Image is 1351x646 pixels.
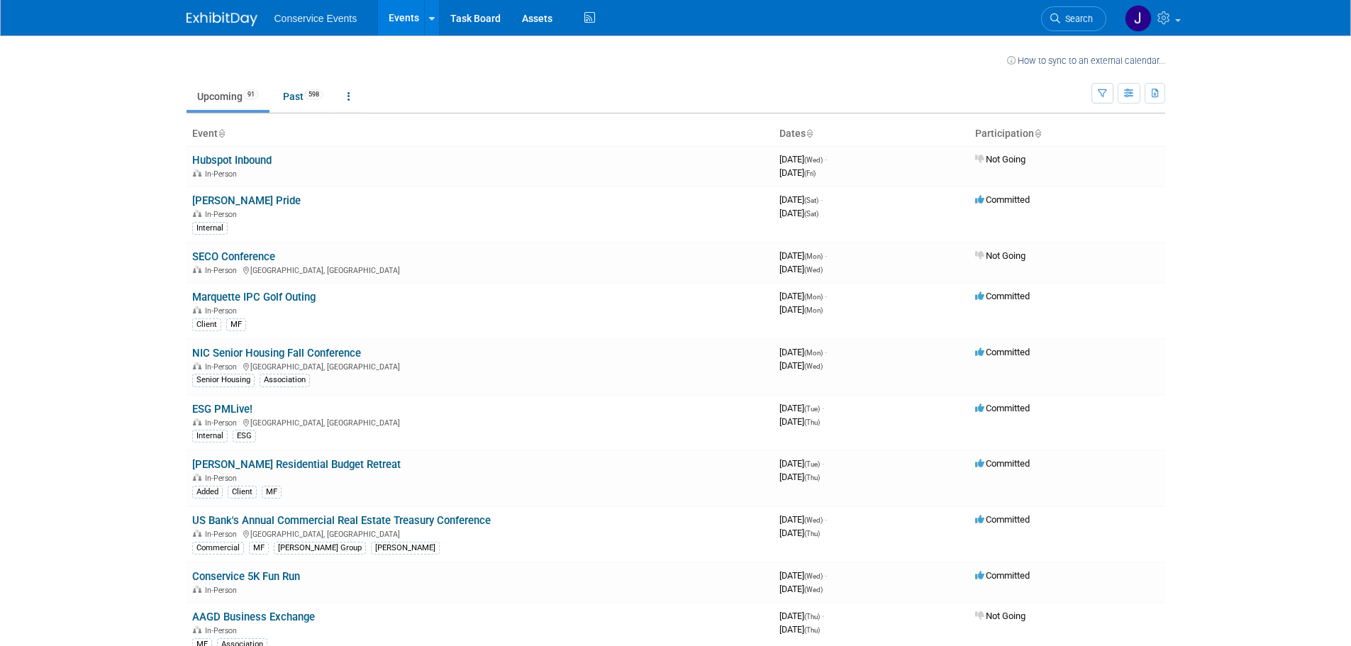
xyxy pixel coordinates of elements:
div: Added [192,486,223,499]
span: (Tue) [804,405,820,413]
span: [DATE] [779,347,827,357]
div: [GEOGRAPHIC_DATA], [GEOGRAPHIC_DATA] [192,264,768,275]
a: SECO Conference [192,250,275,263]
span: In-Person [205,210,241,219]
div: MF [249,542,269,555]
span: [DATE] [779,570,827,581]
span: [DATE] [779,584,823,594]
span: (Wed) [804,362,823,370]
span: - [821,194,823,205]
span: In-Person [205,530,241,539]
span: In-Person [205,362,241,372]
div: ESG [233,430,256,442]
div: [GEOGRAPHIC_DATA], [GEOGRAPHIC_DATA] [192,360,768,372]
span: (Thu) [804,418,820,426]
span: In-Person [205,169,241,179]
span: Committed [975,570,1030,581]
span: - [822,611,824,621]
span: - [825,154,827,165]
span: Committed [975,347,1030,357]
span: [DATE] [779,194,823,205]
span: (Tue) [804,460,820,468]
span: (Fri) [804,169,816,177]
img: In-Person Event [193,306,201,313]
div: [PERSON_NAME] Group [274,542,366,555]
span: - [825,347,827,357]
img: In-Person Event [193,418,201,425]
div: Client [192,318,221,331]
span: - [822,458,824,469]
span: [DATE] [779,291,827,301]
span: (Mon) [804,252,823,260]
span: (Sat) [804,196,818,204]
div: Internal [192,222,228,235]
span: - [825,291,827,301]
span: Committed [975,194,1030,205]
th: Participation [969,122,1165,146]
img: In-Person Event [193,626,201,633]
div: [PERSON_NAME] [371,542,440,555]
span: In-Person [205,474,241,483]
div: Association [260,374,310,386]
span: (Wed) [804,516,823,524]
span: [DATE] [779,528,820,538]
span: [DATE] [779,360,823,371]
span: In-Person [205,306,241,316]
span: (Mon) [804,306,823,314]
a: Sort by Event Name [218,128,225,139]
img: John Taggart [1125,5,1152,32]
span: Search [1060,13,1093,24]
span: (Wed) [804,572,823,580]
span: Committed [975,403,1030,413]
span: - [822,403,824,413]
span: Committed [975,458,1030,469]
span: 91 [243,89,259,100]
img: ExhibitDay [187,12,257,26]
span: (Wed) [804,156,823,164]
div: MF [262,486,282,499]
img: In-Person Event [193,210,201,217]
th: Dates [774,122,969,146]
span: (Thu) [804,474,820,481]
div: Internal [192,430,228,442]
span: (Mon) [804,293,823,301]
a: Past598 [272,83,334,110]
span: [DATE] [779,611,824,621]
img: In-Person Event [193,169,201,177]
img: In-Person Event [193,362,201,369]
span: [DATE] [779,154,827,165]
a: ESG PMLive! [192,403,252,416]
a: US Bank's Annual Commercial Real Estate Treasury Conference [192,514,491,527]
span: [DATE] [779,458,824,469]
a: [PERSON_NAME] Residential Budget Retreat [192,458,401,471]
a: Search [1041,6,1106,31]
span: Not Going [975,250,1025,261]
span: [DATE] [779,250,827,261]
a: Upcoming91 [187,83,269,110]
span: Conservice Events [274,13,357,24]
span: (Wed) [804,266,823,274]
a: Conservice 5K Fun Run [192,570,300,583]
img: In-Person Event [193,266,201,273]
span: In-Person [205,586,241,595]
span: [DATE] [779,472,820,482]
span: (Wed) [804,586,823,594]
a: Sort by Start Date [806,128,813,139]
a: Marquette IPC Golf Outing [192,291,316,303]
span: Not Going [975,154,1025,165]
span: [DATE] [779,167,816,178]
span: (Sat) [804,210,818,218]
span: [DATE] [779,403,824,413]
span: - [825,250,827,261]
div: [GEOGRAPHIC_DATA], [GEOGRAPHIC_DATA] [192,528,768,539]
span: [DATE] [779,416,820,427]
span: [DATE] [779,208,818,218]
span: Not Going [975,611,1025,621]
span: In-Person [205,418,241,428]
a: How to sync to an external calendar... [1007,55,1165,66]
span: [DATE] [779,264,823,274]
span: In-Person [205,266,241,275]
div: Senior Housing [192,374,255,386]
span: (Thu) [804,626,820,634]
a: Hubspot Inbound [192,154,272,167]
